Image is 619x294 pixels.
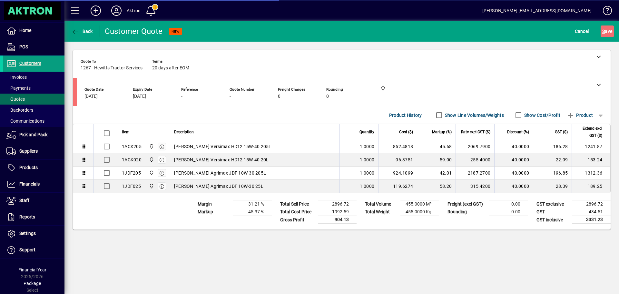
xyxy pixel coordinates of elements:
[122,128,130,136] span: Item
[575,26,589,36] span: Cancel
[6,75,27,80] span: Invoices
[233,208,272,216] td: 45.37 %
[601,25,614,37] button: Save
[3,209,64,225] a: Reports
[174,170,266,176] span: [PERSON_NAME] Agrimax JDF 10W-30 205L
[417,167,456,180] td: 42.01
[3,83,64,94] a: Payments
[444,200,489,208] td: Freight (excl GST)
[360,143,375,150] span: 1.0000
[122,183,141,189] div: 1JDF025
[489,208,528,216] td: 0.00
[3,226,64,242] a: Settings
[3,72,64,83] a: Invoices
[71,29,93,34] span: Back
[278,94,280,99] span: 0
[573,25,591,37] button: Cancel
[572,140,610,153] td: 1241.87
[461,128,490,136] span: Rate excl GST ($)
[19,181,40,187] span: Financials
[318,216,357,224] td: 904.13
[598,1,611,22] a: Knowledge Base
[362,200,400,208] td: Total Volume
[70,25,94,37] button: Back
[460,143,490,150] div: 2069.7900
[277,200,318,208] td: Total Sell Price
[417,153,456,167] td: 59.00
[24,281,41,286] span: Package
[174,157,269,163] span: [PERSON_NAME] Versimax HD12 15W-40 20L
[81,66,142,71] span: 1267 - Hewitts Tractor Services
[19,231,36,236] span: Settings
[387,109,425,121] button: Product History
[572,208,611,216] td: 434.51
[3,39,64,55] a: POS
[567,110,593,120] span: Product
[133,94,146,99] span: [DATE]
[533,208,572,216] td: GST
[127,5,141,16] div: Aktron
[105,26,163,36] div: Customer Quote
[19,148,38,154] span: Suppliers
[233,200,272,208] td: 31.21 %
[494,153,533,167] td: 40.0000
[378,153,417,167] td: 96.3751
[181,94,182,99] span: -
[533,153,572,167] td: 22.99
[19,132,47,137] span: Pick and Pack
[389,110,422,120] span: Product History
[3,23,64,39] a: Home
[19,198,29,203] span: Staff
[444,112,504,118] label: Show Line Volumes/Weights
[400,208,439,216] td: 455.0000 Kg
[400,200,439,208] td: 455.0000 M³
[318,208,357,216] td: 1992.59
[6,96,25,102] span: Quotes
[460,170,490,176] div: 2187.2700
[378,140,417,153] td: 852.4818
[399,128,413,136] span: Cost ($)
[360,157,375,163] span: 1.0000
[277,216,318,224] td: Gross Profit
[555,128,568,136] span: GST ($)
[572,180,610,193] td: 189.25
[174,183,263,189] span: [PERSON_NAME] Agrimax JDF 10W-30 25L
[84,94,98,99] span: [DATE]
[378,167,417,180] td: 924.1099
[494,140,533,153] td: 40.0000
[18,267,46,272] span: Financial Year
[359,128,374,136] span: Quantity
[494,167,533,180] td: 40.0000
[19,165,38,170] span: Products
[122,157,142,163] div: 1ACK020
[494,180,533,193] td: 40.0000
[533,167,572,180] td: 196.85
[3,94,64,105] a: Quotes
[533,180,572,193] td: 28.39
[19,247,35,252] span: Support
[576,125,602,139] span: Extend excl GST ($)
[174,128,194,136] span: Description
[360,183,375,189] span: 1.0000
[417,140,456,153] td: 45.68
[3,176,64,192] a: Financials
[326,94,329,99] span: 0
[564,109,596,121] button: Product
[3,242,64,258] a: Support
[3,116,64,127] a: Communications
[194,208,233,216] td: Markup
[460,157,490,163] div: 255.4000
[444,208,489,216] td: Rounding
[533,216,572,224] td: GST inclusive
[3,160,64,176] a: Products
[6,107,33,113] span: Backorders
[3,105,64,116] a: Backorders
[230,94,231,99] span: -
[122,170,141,176] div: 1JDF205
[602,29,605,34] span: S
[432,128,452,136] span: Markup (%)
[6,86,31,91] span: Payments
[572,167,610,180] td: 1312.36
[533,200,572,208] td: GST exclusive
[122,143,142,150] div: 1ACK205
